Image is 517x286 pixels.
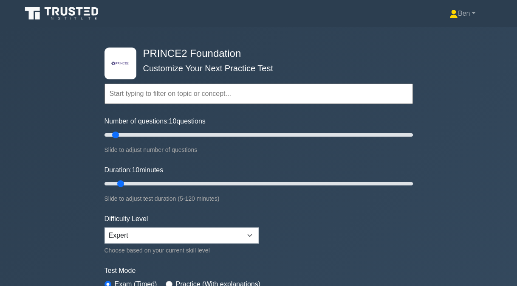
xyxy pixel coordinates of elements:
[140,48,371,60] h4: PRINCE2 Foundation
[429,5,496,22] a: Ben
[132,166,139,174] span: 10
[105,84,413,104] input: Start typing to filter on topic or concept...
[169,118,177,125] span: 10
[105,245,259,255] div: Choose based on your current skill level
[105,214,148,224] label: Difficulty Level
[105,266,413,276] label: Test Mode
[105,116,206,126] label: Number of questions: questions
[105,165,164,175] label: Duration: minutes
[105,145,413,155] div: Slide to adjust number of questions
[105,193,413,204] div: Slide to adjust test duration (5-120 minutes)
